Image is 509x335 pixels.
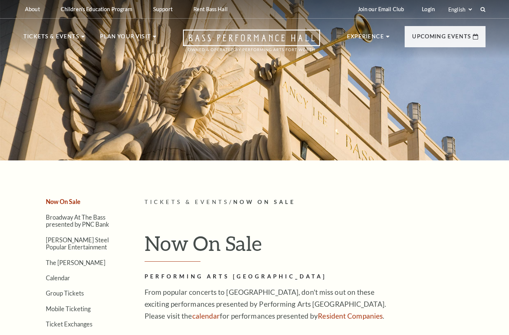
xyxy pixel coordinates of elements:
a: calendar [192,312,220,320]
p: About [25,6,40,12]
a: Resident Companies [318,312,383,320]
p: / [145,198,486,207]
a: The [PERSON_NAME] [46,259,105,266]
a: Calendar [46,274,70,281]
p: Children's Education Program [61,6,132,12]
select: Select: [447,6,473,13]
p: Experience [347,32,384,45]
a: [PERSON_NAME] Steel Popular Entertainment [46,236,109,251]
a: Ticket Exchanges [46,320,92,328]
p: Plan Your Visit [100,32,151,45]
a: Now On Sale [46,198,80,205]
p: Support [153,6,173,12]
a: Mobile Ticketing [46,305,91,312]
h1: Now On Sale [145,231,486,262]
h2: Performing Arts [GEOGRAPHIC_DATA] [145,272,387,281]
a: Broadway At The Bass presented by PNC Bank [46,214,109,228]
p: Tickets & Events [23,32,79,45]
a: Group Tickets [46,290,84,297]
p: From popular concerts to [GEOGRAPHIC_DATA], don't miss out on these exciting performances present... [145,286,387,322]
span: Tickets & Events [145,199,229,205]
p: Upcoming Events [412,32,471,45]
span: Now On Sale [233,199,295,205]
p: Rent Bass Hall [193,6,228,12]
